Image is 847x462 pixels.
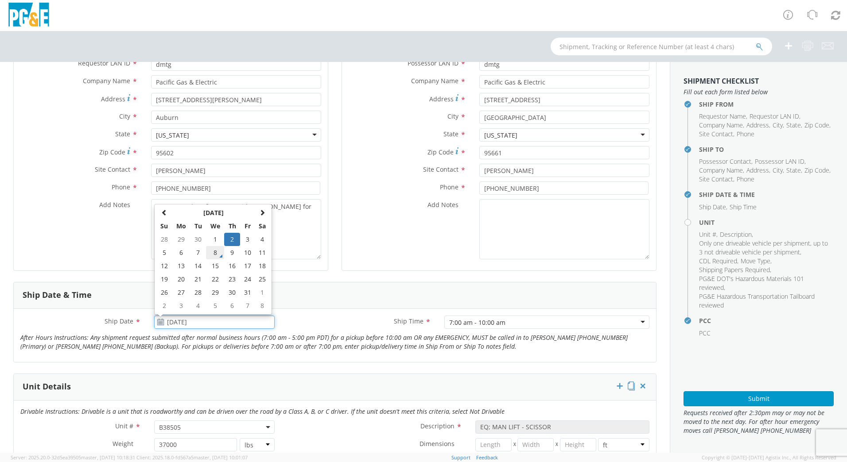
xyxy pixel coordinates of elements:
input: Width [517,438,554,451]
td: 17 [240,259,255,273]
button: Submit [684,391,834,406]
span: Zip Code [427,148,454,156]
li: , [699,130,734,139]
li: , [746,121,770,130]
i: After Hours Instructions: Any shipment request submitted after normal business hours (7:00 am - 5... [20,333,628,350]
li: , [750,112,800,121]
span: City [773,166,783,174]
h3: Unit Details [23,382,71,391]
span: Address [746,121,769,129]
span: Zip Code [99,148,125,156]
span: Address [746,166,769,174]
span: Zip Code [804,166,829,174]
li: , [699,166,744,175]
h4: Ship From [699,101,834,108]
span: Phone [112,183,130,191]
span: Zip Code [804,121,829,129]
td: 5 [156,246,172,259]
div: 7:00 am - 10:00 am [449,318,505,327]
li: , [804,166,831,175]
td: 11 [255,246,270,259]
span: Company Name [411,77,458,85]
li: , [699,230,718,239]
span: Phone [737,175,754,183]
td: 21 [190,273,206,286]
td: 7 [190,246,206,259]
span: Only one driveable vehicle per shipment, up to 3 not driveable vehicle per shipment [699,239,828,256]
span: Possessor LAN ID [755,157,804,166]
li: , [741,257,772,266]
td: 13 [172,259,190,273]
span: PCC [699,329,711,337]
input: Length [475,438,512,451]
li: , [804,121,831,130]
td: 8 [206,246,225,259]
li: , [786,166,802,175]
span: Previous Month [161,209,167,216]
li: , [699,112,747,121]
span: Phone [440,183,458,191]
td: 10 [240,246,255,259]
th: Su [156,219,172,233]
strong: Shipment Checklist [684,76,759,86]
span: Weight [113,439,133,448]
td: 6 [224,299,240,312]
th: We [206,219,225,233]
h4: Ship To [699,146,834,153]
li: , [746,166,770,175]
td: 28 [156,233,172,246]
td: 20 [172,273,190,286]
td: 27 [172,286,190,299]
span: master, [DATE] 10:01:07 [194,454,248,461]
span: Requestor LAN ID [750,112,799,120]
span: Ship Time [394,317,423,325]
span: Site Contact [95,165,130,173]
th: Tu [190,219,206,233]
input: Shipment, Tracking or Reference Number (at least 4 chars) [551,38,772,55]
span: Description [720,230,752,239]
th: Th [224,219,240,233]
span: PG&E Hazardous Transportation Tailboard reviewed [699,292,815,309]
span: Dimensions [420,439,455,448]
td: 26 [156,286,172,299]
td: 2 [156,299,172,312]
li: , [699,121,744,130]
td: 4 [190,299,206,312]
td: 30 [190,233,206,246]
h4: Ship Date & Time [699,191,834,198]
li: , [699,157,753,166]
span: PG&E DOT's Hazardous Materials 101 reviewed [699,274,804,292]
td: 31 [240,286,255,299]
span: Site Contact [699,175,733,183]
td: 6 [172,246,190,259]
div: [US_STATE] [484,131,517,140]
td: 28 [190,286,206,299]
td: 1 [255,286,270,299]
li: , [699,266,771,274]
span: State [786,166,801,174]
span: State [443,130,458,138]
span: Requestor Name [699,112,746,120]
span: Ship Date [699,203,726,211]
span: master, [DATE] 10:18:31 [81,454,135,461]
span: X [554,438,560,451]
th: Fr [240,219,255,233]
td: 29 [172,233,190,246]
td: 22 [206,273,225,286]
td: 12 [156,259,172,273]
span: Add Notes [427,200,458,209]
td: 24 [240,273,255,286]
span: Fill out each form listed below [684,88,834,96]
span: Site Contact [423,165,458,173]
td: 30 [224,286,240,299]
td: 25 [255,273,270,286]
li: , [699,257,738,266]
span: Ship Date [105,317,133,325]
span: City [119,112,130,120]
input: Height [560,438,596,451]
h3: Ship Date & Time [23,291,92,300]
span: State [115,130,130,138]
span: Requests received after 2:30pm may or may not be moved to the next day. For after hour emergency ... [684,408,834,435]
span: Company Name [699,121,743,129]
li: , [755,157,806,166]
